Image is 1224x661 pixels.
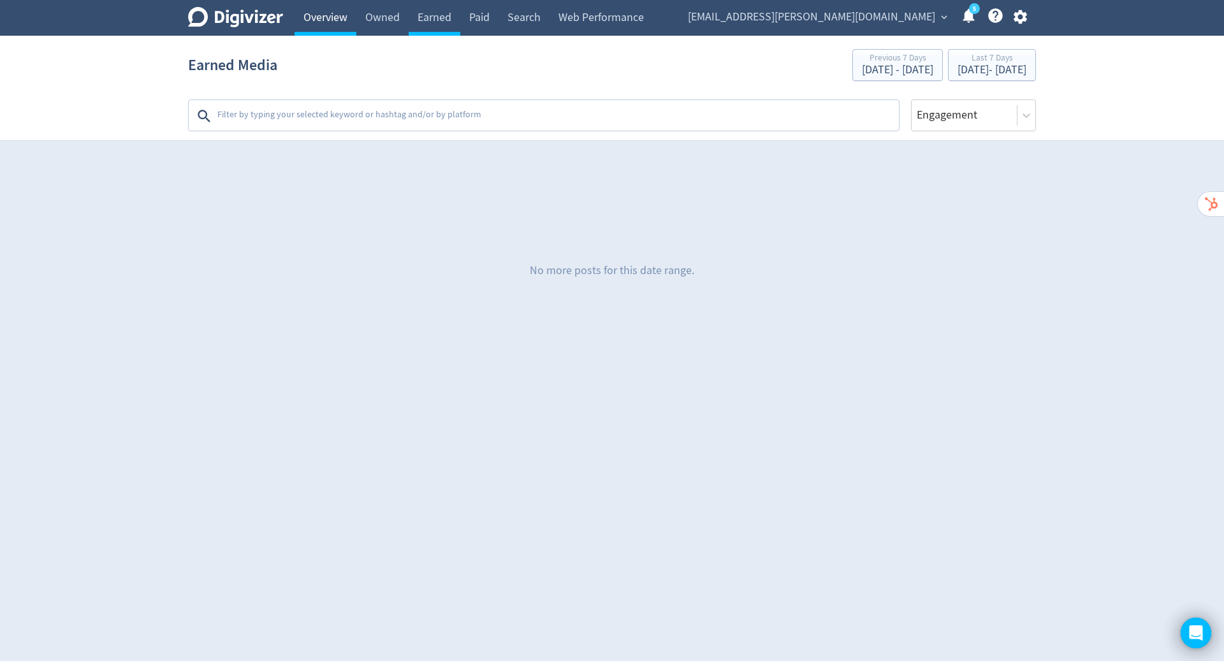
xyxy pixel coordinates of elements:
span: [EMAIL_ADDRESS][PERSON_NAME][DOMAIN_NAME] [688,7,935,27]
button: [EMAIL_ADDRESS][PERSON_NAME][DOMAIN_NAME] [683,7,951,27]
div: Previous 7 Days [862,54,933,64]
p: No more posts for this date range. [530,263,694,279]
a: 5 [969,3,980,14]
div: [DATE] - [DATE] [958,64,1026,76]
div: Open Intercom Messenger [1181,618,1211,648]
button: Last 7 Days[DATE]- [DATE] [948,49,1036,81]
text: 5 [973,4,976,13]
div: Last 7 Days [958,54,1026,64]
span: expand_more [938,11,950,23]
button: Previous 7 Days[DATE] - [DATE] [852,49,943,81]
div: [DATE] - [DATE] [862,64,933,76]
h1: Earned Media [188,45,277,85]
